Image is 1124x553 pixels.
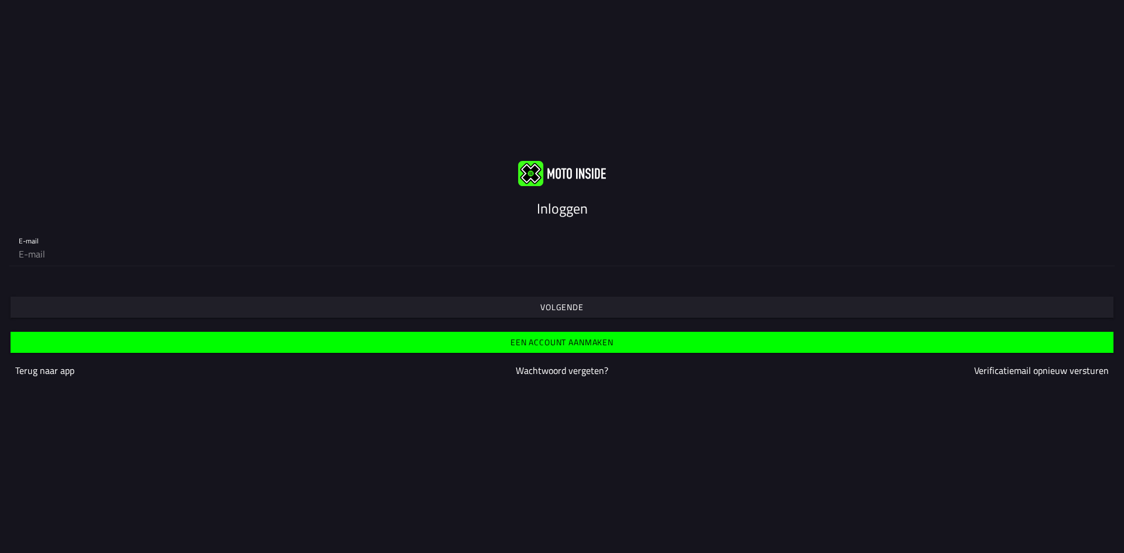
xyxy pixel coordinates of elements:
a: Wachtwoord vergeten? [516,363,608,377]
ion-text: Inloggen [537,198,588,219]
ion-text: Volgende [540,303,584,311]
input: E-mail [19,242,1105,266]
ion-button: Een account aanmaken [11,332,1113,353]
a: Terug naar app [15,363,74,377]
a: Verificatiemail opnieuw versturen [974,363,1109,377]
